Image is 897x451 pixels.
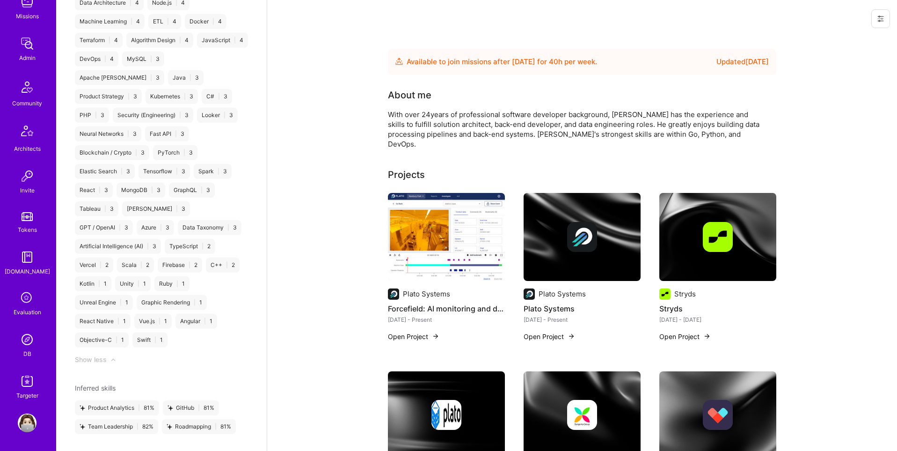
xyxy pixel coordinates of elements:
div: Terraform 4 [75,33,123,48]
span: | [150,55,152,63]
span: | [218,93,220,100]
div: Angular 1 [175,314,217,329]
span: | [138,404,140,412]
div: Ruby 1 [154,276,190,291]
span: | [150,74,152,81]
span: | [104,205,106,213]
span: | [212,18,214,25]
span: 40 [549,57,558,66]
div: Scala 2 [117,258,154,273]
div: Targeter [16,391,38,400]
h4: Plato Systems [524,303,641,315]
span: | [135,149,137,156]
span: | [159,318,160,325]
img: Architects [16,121,38,144]
div: Fast API 3 [145,126,189,141]
span: | [184,93,186,100]
img: arrow-right [568,333,575,340]
div: Apache [PERSON_NAME] 3 [75,70,164,85]
span: | [194,299,196,306]
div: PHP 3 [75,108,109,123]
span: | [234,37,236,44]
span: | [104,55,106,63]
img: admin teamwork [18,34,36,53]
img: Company logo [431,400,461,430]
div: Looker 3 [197,108,238,123]
div: Java 3 [168,70,204,85]
div: Unity 1 [115,276,151,291]
div: Graphic Rendering 1 [137,295,207,310]
span: | [116,336,117,344]
div: Community [12,98,42,108]
div: DB [23,349,31,359]
span: | [120,299,122,306]
div: Neural Networks 3 [75,126,141,141]
span: | [127,130,129,138]
img: Company logo [659,288,671,300]
span: | [98,280,100,288]
div: Show less [75,355,107,364]
div: Stryds [674,289,696,299]
span: | [131,18,132,25]
span: | [176,280,178,288]
span: | [176,168,178,175]
img: Invite [18,167,36,185]
span: | [204,318,206,325]
div: GitHub 81 % [163,400,219,415]
div: [DOMAIN_NAME] [5,266,50,276]
div: DevOps 4 [75,52,118,67]
span: | [175,130,177,138]
span: | [95,111,97,119]
div: React Native 1 [75,314,131,329]
span: | [140,261,142,269]
div: Evaluation [14,307,41,317]
div: ETL 4 [148,14,181,29]
div: Available to join missions after [DATE] for h per week . [407,56,597,67]
span: | [215,423,217,430]
div: MySQL 3 [122,52,164,67]
div: GraphQL 3 [169,183,215,198]
div: Team Leadership 82 % [75,419,158,434]
div: C# 3 [202,89,232,104]
img: Company logo [567,222,597,252]
span: | [154,336,156,344]
div: TypeScript 2 [165,239,215,254]
div: Artificial Intelligence (AI) 3 [75,239,161,254]
div: Firebase 2 [158,258,202,273]
span: | [138,280,139,288]
div: With over 24years of professional software developer background, [PERSON_NAME] has the experience... [388,110,762,149]
div: Objective-C 1 [75,333,129,347]
div: Algorithm Design 4 [126,33,193,48]
img: Availability [395,58,403,65]
img: Company logo [524,288,535,300]
div: [DATE] - Present [524,315,641,325]
span: | [218,168,219,175]
span: | [99,186,101,194]
img: cover [659,193,776,281]
span: | [198,404,200,412]
div: JavaScript 4 [197,33,248,48]
div: Tableau 3 [75,201,118,216]
div: Data Taxonomy 3 [178,220,241,235]
a: User Avatar [15,414,39,432]
div: Vercel 2 [75,258,113,273]
span: | [226,261,228,269]
div: C++ 2 [206,258,240,273]
span: | [227,224,229,231]
div: Vue.js 1 [134,314,172,329]
div: About me [388,88,431,102]
span: | [224,111,226,119]
span: | [167,18,169,25]
div: Plato Systems [539,289,586,299]
i: icon StarsPurple [167,424,172,429]
span: | [151,186,153,194]
span: | [117,318,119,325]
span: | [190,74,191,81]
div: [DATE] - Present [388,315,505,325]
div: Security (Engineering) 3 [113,108,193,123]
div: [PERSON_NAME] 3 [122,201,190,216]
img: Company logo [388,288,399,300]
span: | [201,186,203,194]
div: GPT / OpenAI 3 [75,220,133,235]
div: Updated [DATE] [716,56,769,67]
